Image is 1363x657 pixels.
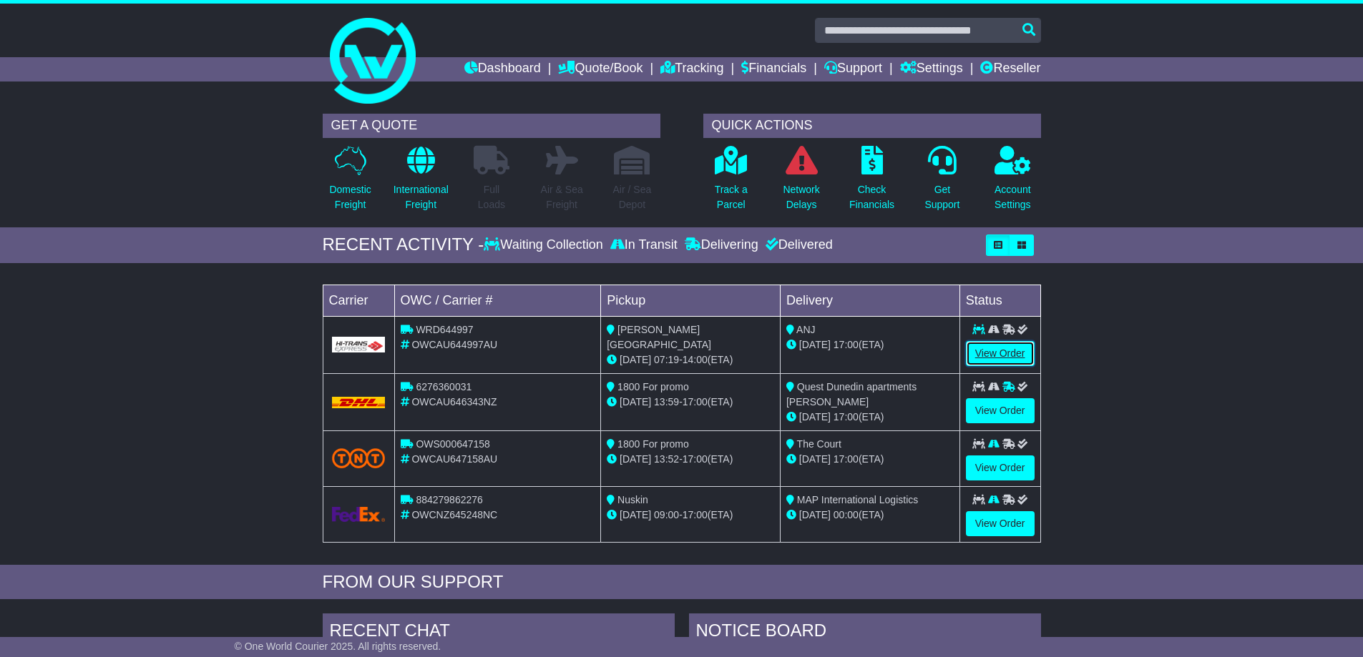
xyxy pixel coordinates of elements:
a: Track aParcel [714,145,748,220]
div: (ETA) [786,337,954,352]
img: GetCarrierServiceLogo [332,507,386,522]
p: International Freight [394,182,449,212]
p: Account Settings [995,182,1031,212]
span: 17:00 [834,453,859,465]
a: AccountSettings [994,145,1032,220]
a: InternationalFreight [393,145,449,220]
p: Air / Sea Depot [613,182,652,212]
a: Settings [900,57,963,81]
span: [DATE] [799,509,831,520]
div: NOTICE BOARD [689,613,1041,652]
span: Quest Dunedin apartments [PERSON_NAME] [786,381,917,407]
p: Network Delays [783,182,819,212]
span: [DATE] [620,396,651,407]
span: [DATE] [620,354,651,365]
span: MAP International Logistics [797,494,918,505]
div: - (ETA) [607,395,774,410]
div: GET A QUOTE [323,114,660,138]
span: 13:52 [654,453,679,465]
div: Delivering [681,237,762,253]
span: © One World Courier 2025. All rights reserved. [235,641,441,652]
span: Nuskin [617,494,648,505]
p: Domestic Freight [329,182,371,212]
span: 6276360031 [416,381,472,392]
img: DHL.png [332,397,386,408]
span: [DATE] [620,509,651,520]
span: [DATE] [799,453,831,465]
span: 13:59 [654,396,679,407]
span: 1800 For promo [617,438,689,450]
div: RECENT ACTIVITY - [323,234,484,255]
span: OWCAU644997AU [411,339,497,350]
a: Quote/Book [558,57,643,81]
p: Track a Parcel [715,182,748,212]
span: 09:00 [654,509,679,520]
div: FROM OUR SUPPORT [323,572,1041,593]
div: QUICK ACTIONS [703,114,1041,138]
span: [DATE] [620,453,651,465]
div: (ETA) [786,452,954,467]
span: 17:00 [683,396,708,407]
span: 884279862276 [416,494,482,505]
a: NetworkDelays [782,145,820,220]
a: GetSupport [924,145,960,220]
span: 17:00 [834,411,859,423]
a: Dashboard [464,57,541,81]
div: Waiting Collection [484,237,606,253]
td: OWC / Carrier # [394,285,601,316]
img: TNT_Domestic.png [332,448,386,468]
div: (ETA) [786,508,954,523]
a: View Order [966,455,1035,480]
span: OWCAU646343NZ [411,396,497,407]
p: Get Support [924,182,959,212]
td: Status [959,285,1040,316]
span: 00:00 [834,509,859,520]
div: - (ETA) [607,452,774,467]
a: Tracking [660,57,723,81]
span: 17:00 [834,339,859,350]
div: (ETA) [786,410,954,425]
a: View Order [966,341,1035,366]
span: [DATE] [799,339,831,350]
div: Delivered [762,237,833,253]
span: 14:00 [683,354,708,365]
span: OWCAU647158AU [411,453,497,465]
span: WRD644997 [416,324,473,335]
div: - (ETA) [607,508,774,523]
a: View Order [966,398,1035,423]
a: CheckFinancials [849,145,895,220]
p: Full Loads [474,182,509,212]
span: OWCNZ645248NC [411,509,497,520]
div: In Transit [607,237,681,253]
span: The Court [797,438,841,450]
td: Delivery [780,285,959,316]
span: 17:00 [683,453,708,465]
a: Financials [741,57,806,81]
a: Reseller [980,57,1040,81]
span: 17:00 [683,509,708,520]
img: GetCarrierServiceLogo [332,337,386,352]
span: 07:19 [654,354,679,365]
div: - (ETA) [607,352,774,367]
p: Check Financials [849,182,894,212]
span: OWS000647158 [416,438,490,450]
td: Carrier [323,285,394,316]
span: 1800 For promo [617,381,689,392]
span: [DATE] [799,411,831,423]
td: Pickup [601,285,781,316]
div: RECENT CHAT [323,613,675,652]
p: Air & Sea Freight [541,182,583,212]
span: ANJ [796,324,815,335]
a: View Order [966,511,1035,536]
a: DomesticFreight [328,145,371,220]
a: Support [824,57,882,81]
span: [PERSON_NAME] [GEOGRAPHIC_DATA] [607,324,711,350]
